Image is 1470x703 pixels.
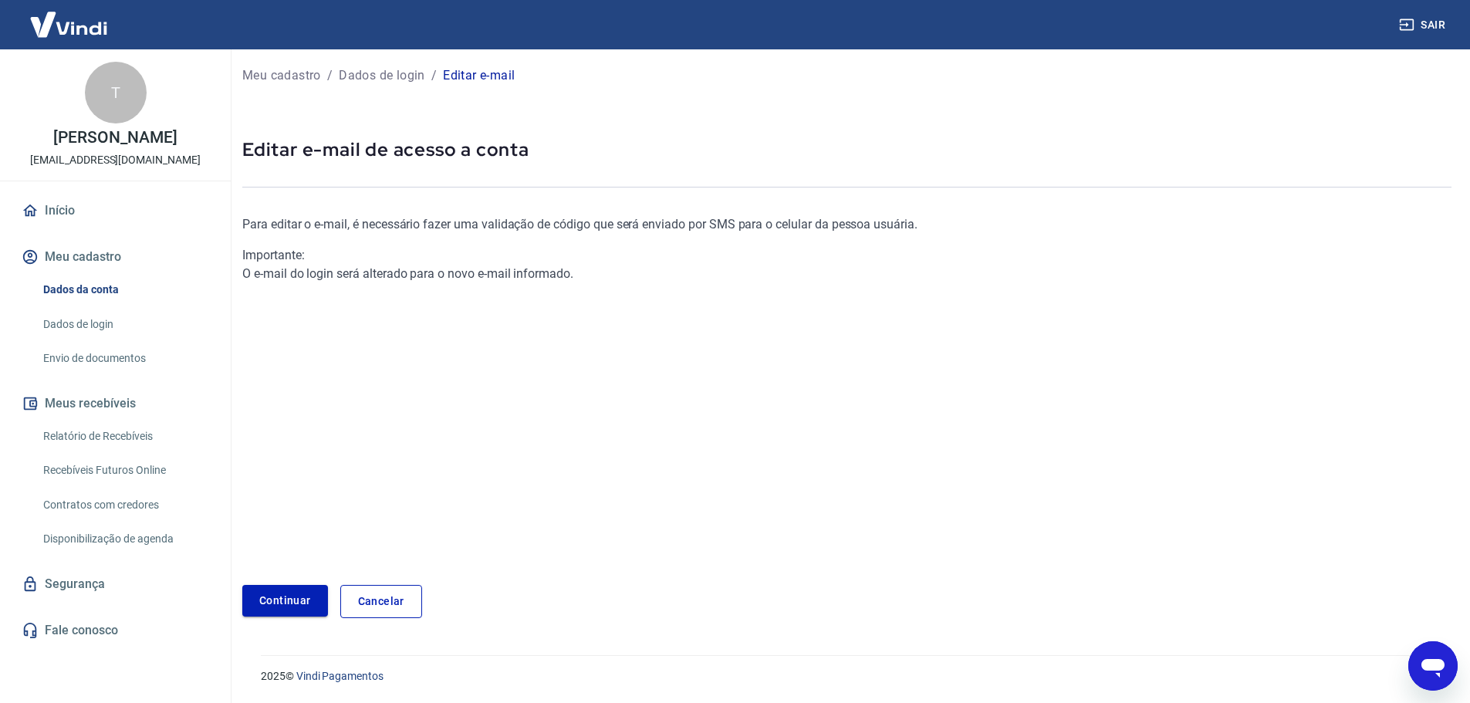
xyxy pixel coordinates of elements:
a: Cancelar [340,585,422,618]
a: Vindi Pagamentos [296,670,384,682]
p: / [431,66,437,85]
a: Recebíveis Futuros Online [37,455,212,486]
button: Sair [1396,11,1451,39]
p: Editar e-mail de acesso a conta [242,137,1451,162]
a: Relatório de Recebíveis [37,421,212,452]
p: / [327,66,333,85]
button: Meus recebíveis [19,387,212,421]
iframe: Botão para abrir a janela de mensagens [1408,641,1458,691]
p: 2025 © [261,668,1433,684]
div: O e-mail do login será alterado para o novo e-mail informado. [242,246,1049,283]
p: Meu cadastro [242,66,321,85]
div: T [85,62,147,123]
a: Envio de documentos [37,343,212,374]
a: Dados da conta [37,274,212,306]
a: Disponibilização de agenda [37,523,212,555]
p: Editar e-mail [443,66,515,85]
div: Importante: [242,246,1049,265]
a: Início [19,194,212,228]
p: Para editar o e-mail, é necessário fazer uma validação de código que será enviado por SMS para o ... [242,215,1049,234]
a: Segurança [19,567,212,601]
p: [PERSON_NAME] [53,130,177,146]
p: [EMAIL_ADDRESS][DOMAIN_NAME] [30,152,201,168]
a: Contratos com credores [37,489,212,521]
a: Dados de login [37,309,212,340]
a: Fale conosco [19,613,212,647]
p: Dados de login [339,66,425,85]
a: Continuar [242,585,328,617]
button: Meu cadastro [19,240,212,274]
img: Vindi [19,1,119,48]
